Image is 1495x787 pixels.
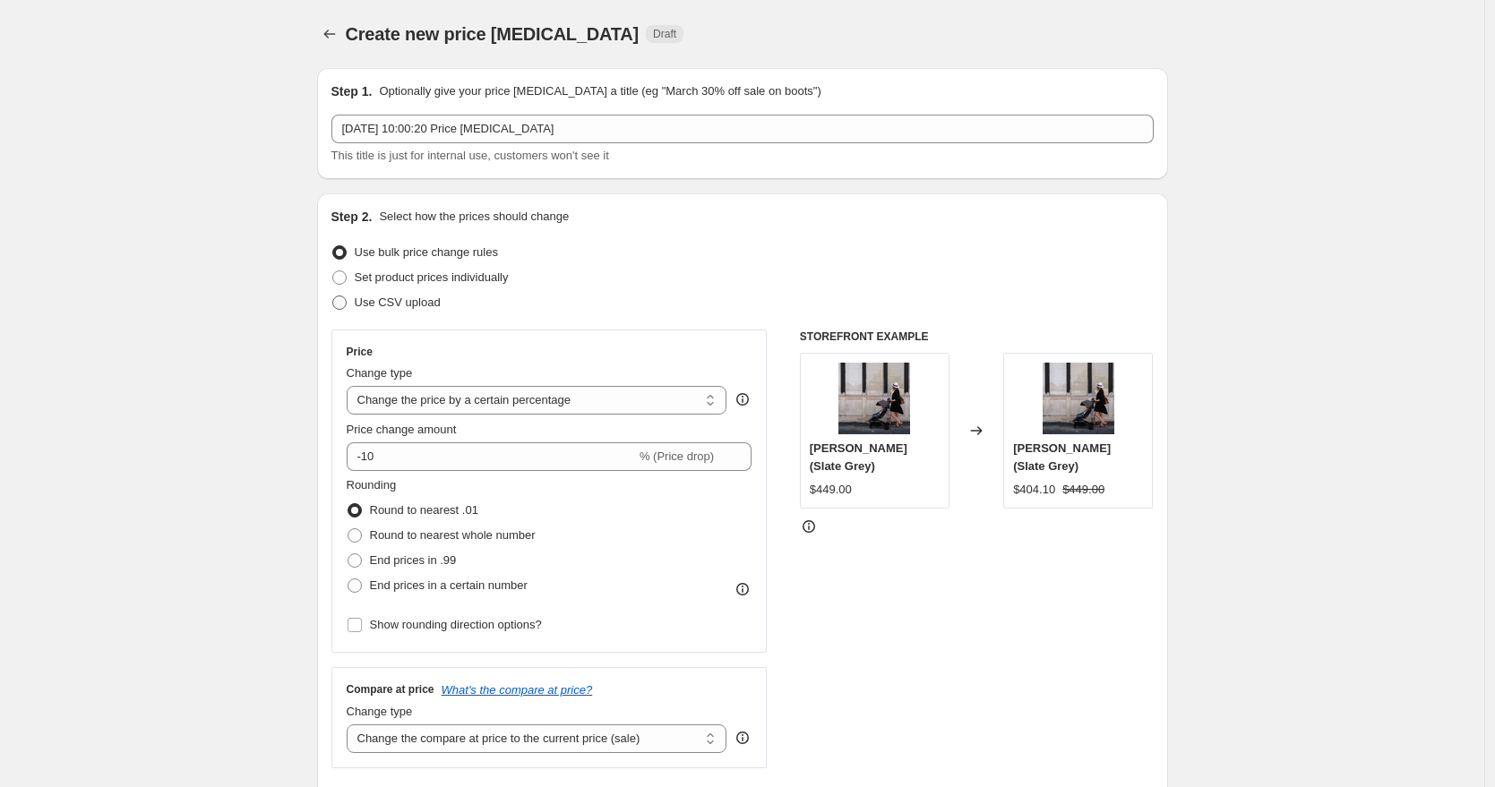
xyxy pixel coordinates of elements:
[370,578,528,592] span: End prices in a certain number
[370,618,542,631] span: Show rounding direction options?
[734,729,752,747] div: help
[1043,363,1114,434] img: Otto_80x.png
[347,705,413,718] span: Change type
[442,683,593,697] button: What's the compare at price?
[355,245,498,259] span: Use bulk price change rules
[331,149,609,162] span: This title is just for internal use, customers won't see it
[317,21,342,47] button: Price change jobs
[810,481,852,499] div: $449.00
[355,270,509,284] span: Set product prices individually
[800,329,1154,344] h6: STOREFRONT EXAMPLE
[1013,481,1055,499] div: $404.10
[1013,441,1111,473] span: [PERSON_NAME] (Slate Grey)
[346,24,640,44] span: Create new price [MEDICAL_DATA]
[331,208,373,226] h2: Step 2.
[347,345,373,359] h3: Price
[1062,481,1104,499] strike: $449.00
[810,441,907,473] span: [PERSON_NAME] (Slate Grey)
[347,478,397,492] span: Rounding
[347,682,434,697] h3: Compare at price
[379,82,821,100] p: Optionally give your price [MEDICAL_DATA] a title (eg "March 30% off sale on boots")
[379,208,569,226] p: Select how the prices should change
[370,503,478,517] span: Round to nearest .01
[640,449,714,463] span: % (Price drop)
[347,423,457,436] span: Price change amount
[370,553,457,567] span: End prices in .99
[653,27,676,41] span: Draft
[331,115,1154,143] input: 30% off holiday sale
[370,528,536,542] span: Round to nearest whole number
[355,295,441,309] span: Use CSV upload
[734,390,752,408] div: help
[838,363,910,434] img: Otto_80x.png
[347,442,636,471] input: -15
[331,82,373,100] h2: Step 1.
[347,366,413,380] span: Change type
